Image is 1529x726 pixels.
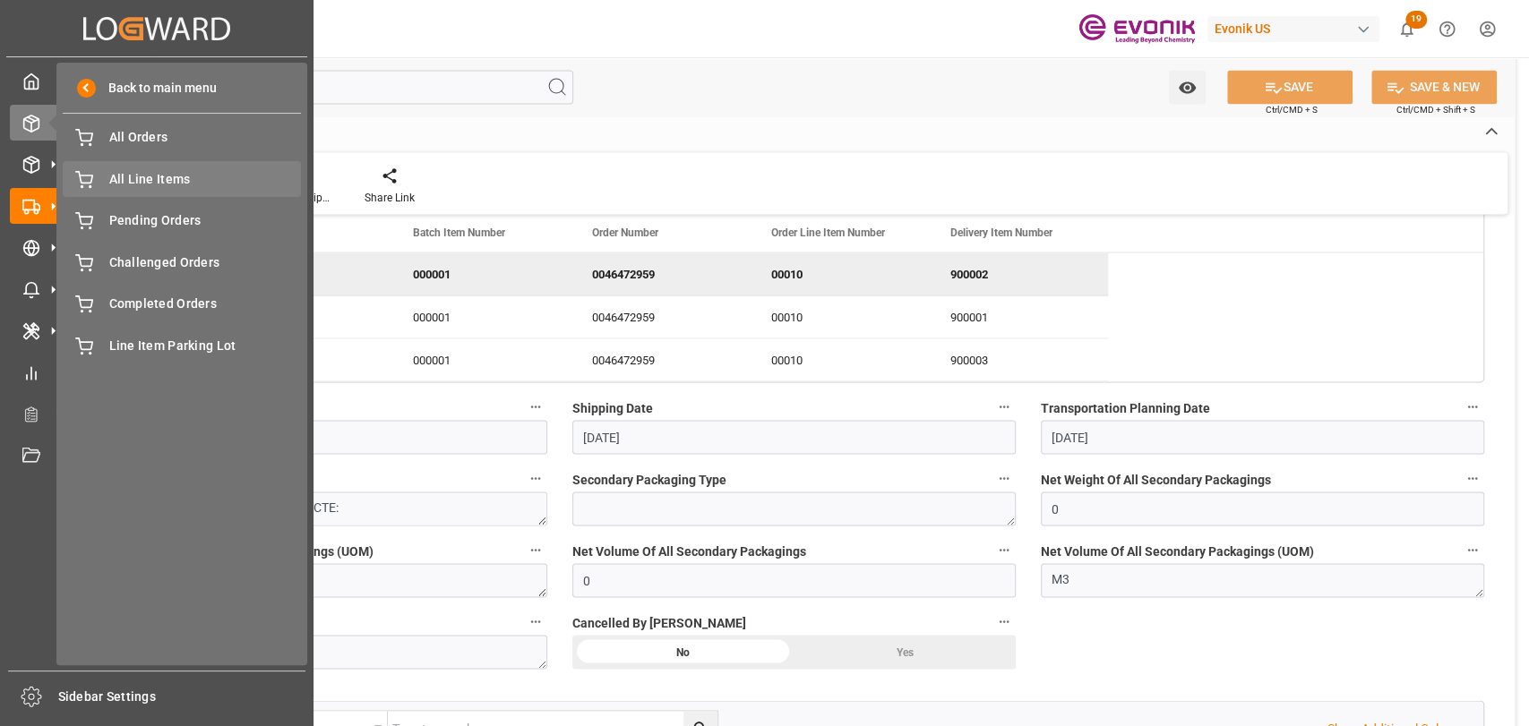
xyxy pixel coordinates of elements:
[391,252,571,295] div: 000001
[10,397,304,431] a: Transport Planner
[104,635,547,669] textarea: 24b1ecddae4f
[992,395,1016,418] button: Shipping Date
[1461,395,1484,418] button: Transportation Planning Date
[10,354,304,389] a: My Reports
[1169,70,1206,104] button: open menu
[109,128,302,147] span: All Orders
[929,338,1108,380] div: 900003
[524,610,547,633] button: Transport Unit Code
[10,438,304,473] a: Document Management
[109,253,302,272] span: Challenged Orders
[1387,9,1427,49] button: show 19 new notifications
[109,211,302,230] span: Pending Orders
[1041,398,1210,417] span: Transportation Planning Date
[750,295,929,337] div: 00010
[572,420,1016,454] input: MM-DD-YYYY
[212,338,1108,381] div: Press SPACE to select this row.
[992,538,1016,561] button: Net Volume Of All Secondary Packagings
[1041,420,1484,454] input: MM-DD-YYYY
[571,338,750,380] div: 0046472959
[572,470,726,489] span: Secondary Packaging Type
[63,203,301,238] a: Pending Orders
[992,466,1016,490] button: Secondary Packaging Type
[524,538,547,561] button: Net Weight Of All Secondary Packagings (UOM)
[592,226,658,238] span: Order Number
[365,189,415,205] div: Share Link
[109,170,302,189] span: All Line Items
[572,398,653,417] span: Shipping Date
[1266,103,1318,116] span: Ctrl/CMD + S
[104,491,547,525] textarea: LOREMIPS DOLORSIT AMETCONSECTE: Adip: ELITSE Doeiusmodt IncI Utlabor: ETDOLOR MAGN Aliq: E12 3AD ...
[992,610,1016,633] button: Cancelled By [PERSON_NAME]
[524,395,547,418] button: Delivery Date
[1041,563,1484,597] textarea: M3
[571,295,750,337] div: 0046472959
[109,337,302,355] span: Line Item Parking Lot
[391,338,571,380] div: 000001
[96,79,217,98] span: Back to main menu
[572,542,806,560] span: Net Volume Of All Secondary Packagings
[572,613,746,632] span: Cancelled By [PERSON_NAME]
[750,252,929,295] div: 00010
[1405,11,1427,29] span: 19
[572,635,794,669] div: No
[1078,13,1195,45] img: Evonik-brand-mark-Deep-Purple-RGB.jpeg_1700498283.jpeg
[929,252,1108,295] div: 900002
[104,563,547,597] textarea: KGM
[1461,538,1484,561] button: Net Volume Of All Secondary Packagings (UOM)
[1461,466,1484,490] button: Net Weight Of All Secondary Packagings
[794,635,1015,669] div: Yes
[750,338,929,380] div: 00010
[571,252,750,295] div: 0046472959
[1227,70,1353,104] button: SAVE
[771,226,885,238] span: Order Line Item Number
[212,295,1108,338] div: Press SPACE to select this row.
[10,64,304,98] a: My Cockpit
[58,688,306,706] span: Sidebar Settings
[212,252,1108,295] div: Press SPACE to deselect this row.
[1207,12,1387,46] button: Evonik US
[63,286,301,321] a: Completed Orders
[63,244,301,279] a: Challenged Orders
[63,120,301,155] a: All Orders
[1041,470,1271,489] span: Net Weight Of All Secondary Packagings
[929,295,1108,337] div: 900001
[524,466,547,490] button: Transport Price (Airfreight)
[1041,542,1314,560] span: Net Volume Of All Secondary Packagings (UOM)
[1371,70,1497,104] button: SAVE & NEW
[109,295,302,313] span: Completed Orders
[391,295,571,337] div: 000001
[63,328,301,363] a: Line Item Parking Lot
[413,226,505,238] span: Batch Item Number
[1396,103,1475,116] span: Ctrl/CMD + Shift + S
[63,161,301,196] a: All Line Items
[1207,16,1379,42] div: Evonik US
[104,420,547,454] input: MM-DD-YYYY
[950,226,1052,238] span: Delivery Item Number
[1427,9,1467,49] button: Help Center
[82,70,573,104] input: Search Fields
